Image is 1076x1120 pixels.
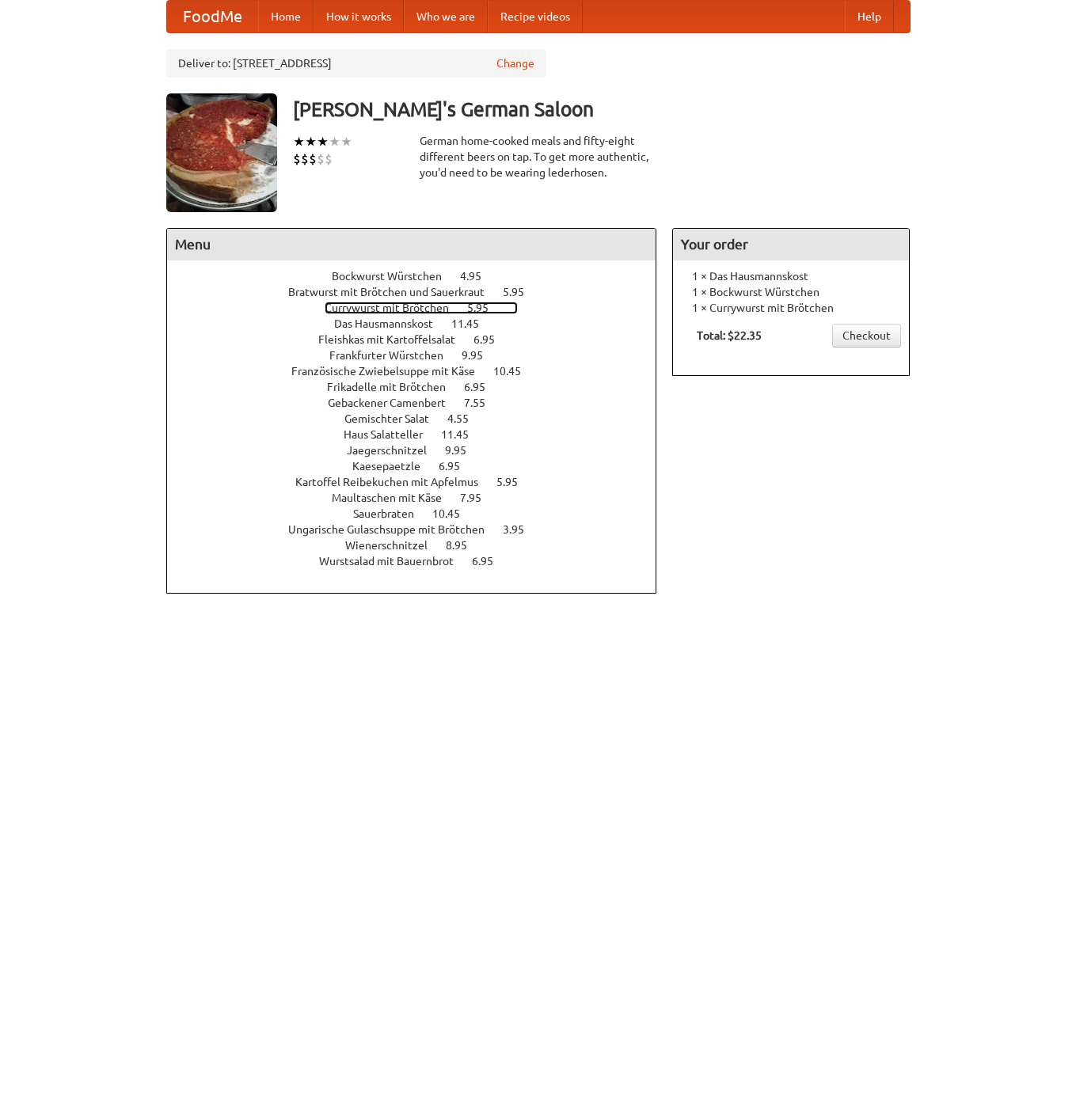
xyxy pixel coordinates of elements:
[344,412,498,425] a: Gemischter Salat 4.55
[329,349,459,362] span: Frankfurter Würstchen
[344,428,498,441] a: Haus Salatteller 11.45
[404,1,488,32] a: Who we are
[332,492,511,504] a: Maultaschen mit Käse 7.95
[472,555,509,568] span: 6.95
[493,365,537,378] span: 10.45
[462,349,499,362] span: 9.95
[327,381,462,393] span: Frikadelle mit Brötchen
[503,286,540,298] span: 5.95
[496,476,534,488] span: 5.95
[319,555,470,568] span: Wurstsalad mit Bauernbrot
[334,317,508,330] a: Das Hausmannskost 11.45
[325,150,333,168] li: $
[332,270,458,283] span: Bockwurst Würstchen
[347,444,496,457] a: Jaegerschnitzel 9.95
[345,539,443,552] span: Wienerschnitzel
[317,133,329,150] li: ★
[325,302,518,314] a: Currywurst mit Brötchen 5.95
[488,1,583,32] a: Recipe videos
[334,317,449,330] span: Das Hausmannskost
[291,365,550,378] a: Französische Zwiebelsuppe mit Käse 10.45
[460,492,497,504] span: 7.95
[353,507,489,520] a: Sauerbraten 10.45
[473,333,511,346] span: 6.95
[464,397,501,409] span: 7.55
[439,460,476,473] span: 6.95
[309,150,317,168] li: $
[697,329,762,342] b: Total: $22.35
[327,381,515,393] a: Frikadelle mit Brötchen 6.95
[332,270,511,283] a: Bockwurst Würstchen 4.95
[832,324,901,347] a: Checkout
[344,428,439,441] span: Haus Salatteller
[681,284,901,300] li: 1 × Bockwurst Würstchen
[451,317,495,330] span: 11.45
[344,412,445,425] span: Gemischter Salat
[166,49,546,78] div: Deliver to: [STREET_ADDRESS]
[328,397,515,409] a: Gebackener Camenbert 7.55
[166,93,277,212] img: angular.jpg
[288,286,553,298] a: Bratwurst mit Brötchen und Sauerkraut 5.95
[441,428,485,441] span: 11.45
[328,397,462,409] span: Gebackener Camenbert
[340,133,352,150] li: ★
[258,1,314,32] a: Home
[681,300,901,316] li: 1 × Currywurst mit Brötchen
[295,476,547,488] a: Kartoffel Reibekuchen mit Apfelmus 5.95
[329,349,512,362] a: Frankfurter Würstchen 9.95
[496,55,534,71] a: Change
[325,302,465,314] span: Currywurst mit Brötchen
[460,270,497,283] span: 4.95
[293,133,305,150] li: ★
[301,150,309,168] li: $
[681,268,901,284] li: 1 × Das Hausmannskost
[352,460,436,473] span: Kaesepaetzle
[288,286,500,298] span: Bratwurst mit Brötchen und Sauerkraut
[445,444,482,457] span: 9.95
[352,460,489,473] a: Kaesepaetzle 6.95
[447,412,485,425] span: 4.55
[467,302,504,314] span: 5.95
[432,507,476,520] span: 10.45
[288,523,500,536] span: Ungarische Gulaschsuppe mit Brötchen
[503,523,540,536] span: 3.95
[314,1,404,32] a: How it works
[305,133,317,150] li: ★
[317,150,325,168] li: $
[167,229,656,260] h4: Menu
[291,365,491,378] span: Französische Zwiebelsuppe mit Käse
[319,555,523,568] a: Wurstsalad mit Bauernbrot 6.95
[353,507,430,520] span: Sauerbraten
[293,150,301,168] li: $
[446,539,483,552] span: 8.95
[673,229,909,260] h4: Your order
[318,333,471,346] span: Fleishkas mit Kartoffelsalat
[420,133,657,180] div: German home-cooked meals and fifty-eight different beers on tap. To get more authentic, you'd nee...
[345,539,496,552] a: Wienerschnitzel 8.95
[332,492,458,504] span: Maultaschen mit Käse
[293,93,911,125] h3: [PERSON_NAME]'s German Saloon
[318,333,524,346] a: Fleishkas mit Kartoffelsalat 6.95
[845,1,894,32] a: Help
[329,133,340,150] li: ★
[295,476,494,488] span: Kartoffel Reibekuchen mit Apfelmus
[347,444,443,457] span: Jaegerschnitzel
[167,1,258,32] a: FoodMe
[464,381,501,393] span: 6.95
[288,523,553,536] a: Ungarische Gulaschsuppe mit Brötchen 3.95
